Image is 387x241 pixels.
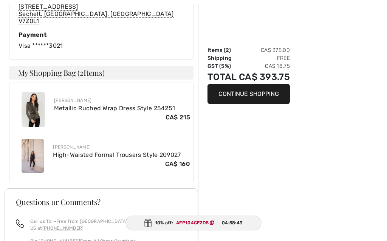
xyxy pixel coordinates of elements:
[207,62,238,70] td: GST (5%)
[22,92,45,127] img: Metallic Ruched Wrap Dress Style 254251
[207,70,238,84] td: Total
[53,144,190,150] div: [PERSON_NAME]
[207,54,238,62] td: Shipping
[238,46,290,54] td: CA$ 375.00
[166,113,190,122] span: CA$ 215
[22,139,44,173] img: High-Waisted Formal Trousers Style 209027
[53,151,181,158] a: High-Waisted Formal Trousers Style 209027
[54,105,175,112] a: Metallic Ruched Wrap Dress Style 254251
[176,220,209,225] ins: AFP104CE2DB
[226,47,229,53] span: 2
[9,66,193,80] h4: My Shopping Bag ( Items)
[207,84,290,104] button: Continue Shopping
[238,54,290,62] td: Free
[16,198,187,206] h3: Questions or Comments?
[207,46,238,54] td: Items ( )
[19,31,184,38] div: Payment
[238,70,290,84] td: CA$ 393.75
[238,62,290,70] td: CA$ 18.75
[144,219,152,227] img: Gift.svg
[16,219,24,228] img: call
[30,218,187,232] p: Call us Toll-Free from [GEOGRAPHIC_DATA] or the US at
[126,216,262,230] div: 10% off:
[80,67,84,78] span: 2
[222,219,243,226] span: 04:58:43
[42,225,84,231] a: [PHONE_NUMBER]
[165,160,190,169] span: CA$ 160
[54,97,190,104] div: [PERSON_NAME]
